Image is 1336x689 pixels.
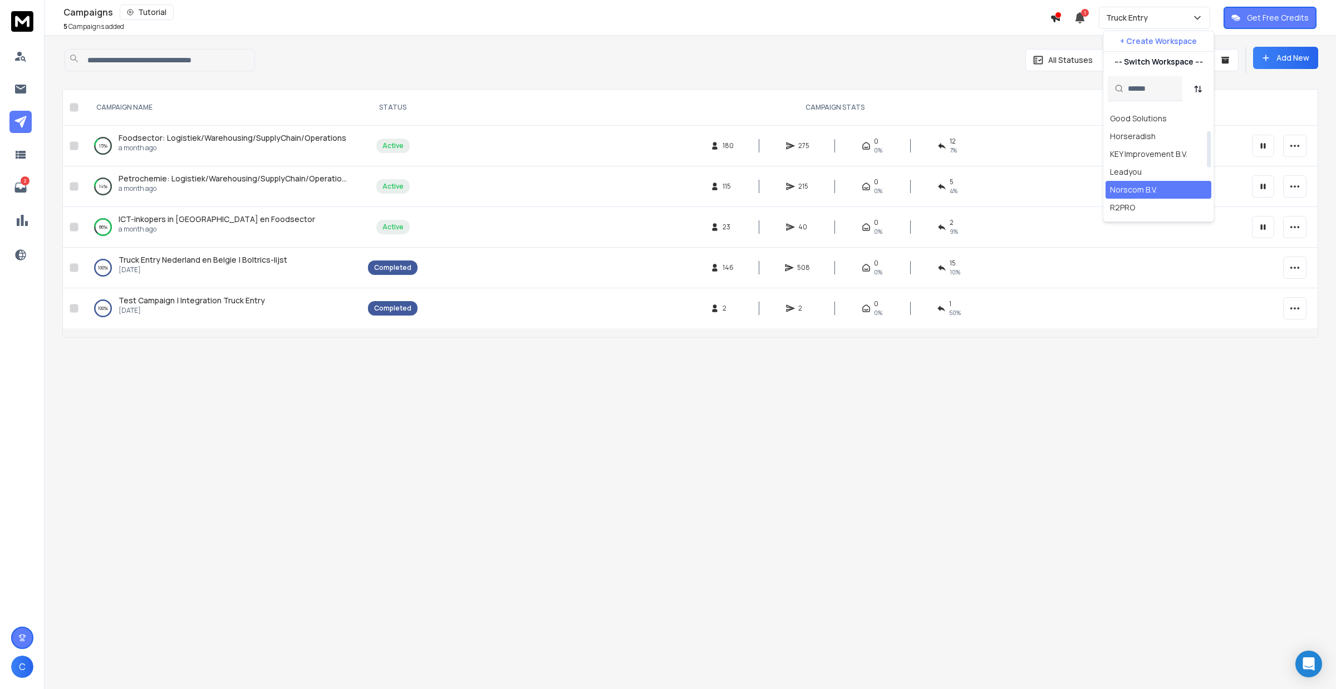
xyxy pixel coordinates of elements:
[874,259,878,268] span: 0
[9,176,32,199] a: 2
[1110,113,1167,124] div: Good Solutions
[99,140,107,151] p: 15 %
[950,186,957,195] span: 4 %
[1120,36,1197,47] p: + Create Workspace
[1081,9,1089,17] span: 1
[63,22,124,31] p: Campaigns added
[119,295,265,306] a: Test Campaign | Integration Truck Entry
[950,227,958,236] span: 9 %
[874,268,882,277] span: 0%
[798,304,809,313] span: 2
[374,304,411,313] div: Completed
[119,173,351,184] span: Petrochemie: Logistiek/Warehousing/SupplyChain/Operations
[723,223,734,232] span: 23
[382,182,404,191] div: Active
[119,265,287,274] p: [DATE]
[99,222,107,233] p: 86 %
[1106,12,1152,23] p: Truck Entry
[1110,149,1187,160] div: KEY Improvement B.V.
[798,141,809,150] span: 275
[1110,184,1157,195] div: Norscom B.V.
[798,223,809,232] span: 40
[1110,166,1142,178] div: Leadyou
[1110,131,1156,142] div: Horseradish
[424,90,1245,126] th: CAMPAIGN STATS
[723,141,734,150] span: 180
[374,263,411,272] div: Completed
[874,186,882,195] span: 0%
[797,263,810,272] span: 508
[1224,7,1317,29] button: Get Free Credits
[119,225,315,234] p: a month ago
[83,207,361,248] td: 86%ICT-inkopers in [GEOGRAPHIC_DATA] en Foodsectora month ago
[1187,78,1209,100] button: Sort by Sort A-Z
[119,144,346,152] p: a month ago
[723,263,734,272] span: 146
[874,218,878,227] span: 0
[950,146,957,155] span: 7 %
[11,656,33,678] button: C
[950,218,954,227] span: 2
[119,132,346,143] span: Foodsector: Logistiek/Warehousing/SupplyChain/Operations
[874,308,882,317] span: 0%
[119,214,315,225] a: ICT-inkopers in [GEOGRAPHIC_DATA] en Foodsector
[83,248,361,288] td: 100%Truck Entry Nederland en Belgie | Boltrics-lijst[DATE]
[83,166,361,207] td: 14%Petrochemie: Logistiek/Warehousing/SupplyChain/Operationsa month ago
[119,306,265,315] p: [DATE]
[950,178,954,186] span: 5
[361,90,424,126] th: STATUS
[83,90,361,126] th: CAMPAIGN NAME
[949,308,961,317] span: 50 %
[21,176,30,185] p: 2
[63,4,1050,20] div: Campaigns
[382,223,404,232] div: Active
[98,303,108,314] p: 100 %
[1048,55,1093,66] p: All Statuses
[1103,31,1214,51] button: + Create Workspace
[874,146,882,155] span: 0%
[798,182,809,191] span: 215
[119,184,350,193] p: a month ago
[63,22,67,31] span: 5
[99,181,107,192] p: 14 %
[874,299,878,308] span: 0
[1295,651,1322,677] div: Open Intercom Messenger
[723,182,734,191] span: 115
[1247,12,1309,23] p: Get Free Credits
[950,259,956,268] span: 15
[119,132,346,144] a: Foodsector: Logistiek/Warehousing/SupplyChain/Operations
[950,268,960,277] span: 10 %
[723,304,734,313] span: 2
[949,299,951,308] span: 1
[874,227,882,236] span: 0%
[119,214,315,224] span: ICT-inkopers in [GEOGRAPHIC_DATA] en Foodsector
[120,4,174,20] button: Tutorial
[1253,47,1318,69] button: Add New
[98,262,108,273] p: 100 %
[83,126,361,166] td: 15%Foodsector: Logistiek/Warehousing/SupplyChain/Operationsa month ago
[382,141,404,150] div: Active
[874,137,878,146] span: 0
[119,254,287,265] a: Truck Entry Nederland en Belgie | Boltrics-lijst
[119,173,350,184] a: Petrochemie: Logistiek/Warehousing/SupplyChain/Operations
[874,178,878,186] span: 0
[1110,202,1135,213] div: R2PRO
[1114,56,1203,67] p: --- Switch Workspace ---
[83,288,361,329] td: 100%Test Campaign | Integration Truck Entry[DATE]
[950,137,956,146] span: 12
